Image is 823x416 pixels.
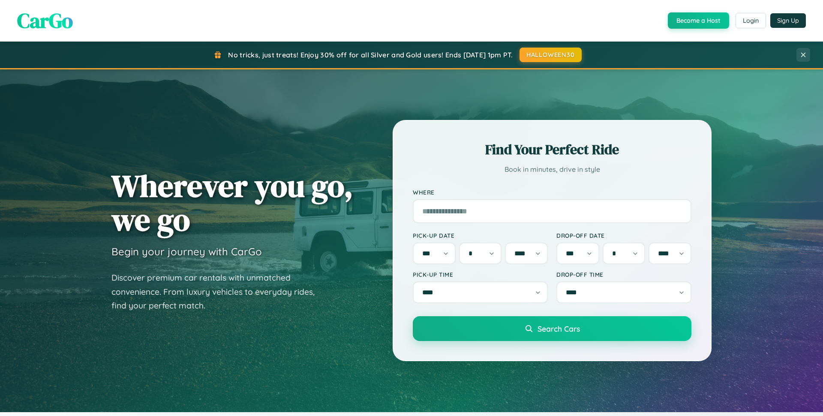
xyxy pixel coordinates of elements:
[228,51,513,59] span: No tricks, just treats! Enjoy 30% off for all Silver and Gold users! Ends [DATE] 1pm PT.
[413,163,691,176] p: Book in minutes, drive in style
[17,6,73,35] span: CarGo
[520,48,582,62] button: HALLOWEEN30
[413,232,548,239] label: Pick-up Date
[413,316,691,341] button: Search Cars
[413,189,691,196] label: Where
[736,13,766,28] button: Login
[668,12,729,29] button: Become a Host
[111,245,262,258] h3: Begin your journey with CarGo
[538,324,580,333] span: Search Cars
[770,13,806,28] button: Sign Up
[413,271,548,278] label: Pick-up Time
[556,271,691,278] label: Drop-off Time
[111,169,353,236] h1: Wherever you go, we go
[413,140,691,159] h2: Find Your Perfect Ride
[556,232,691,239] label: Drop-off Date
[111,271,326,313] p: Discover premium car rentals with unmatched convenience. From luxury vehicles to everyday rides, ...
